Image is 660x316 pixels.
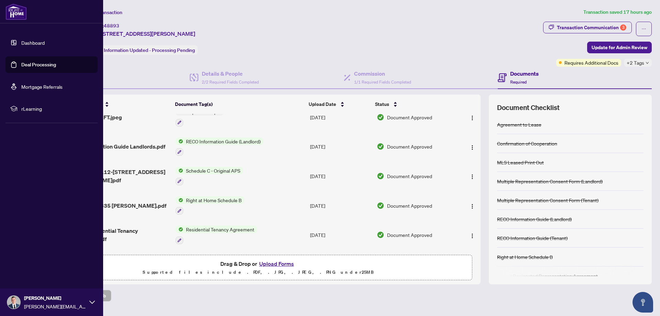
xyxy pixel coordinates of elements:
[377,172,384,180] img: Document Status
[176,108,223,127] button: Status IconDeposit Cheque
[257,259,296,268] button: Upload Forms
[176,226,183,233] img: Status Icon
[202,79,259,85] span: 2/2 Required Fields Completed
[21,40,45,46] a: Dashboard
[470,145,475,150] img: Logo
[497,234,568,242] div: RECO Information Guide (Tenant)
[467,171,478,182] button: Logo
[24,303,86,310] span: [PERSON_NAME][EMAIL_ADDRESS][DOMAIN_NAME]
[470,204,475,209] img: Logo
[68,201,166,210] span: SCH B 1112-335 [PERSON_NAME].pdf
[202,69,259,78] h4: Details & People
[176,138,263,156] button: Status IconRECO Information Guide (Landlord)
[24,294,86,302] span: [PERSON_NAME]
[176,196,183,204] img: Status Icon
[510,69,539,78] h4: Documents
[377,143,384,150] img: Document Status
[377,231,384,239] img: Document Status
[497,196,598,204] div: Multiple Representation Consent Form (Tenant)
[176,167,243,185] button: Status IconSchedule C - Original APS
[85,30,195,38] span: 1112-[STREET_ADDRESS][PERSON_NAME]
[387,172,432,180] span: Document Approved
[220,259,296,268] span: Drag & Drop or
[497,159,544,166] div: MLS Leased Print Out
[183,167,243,174] span: Schedule C - Original APS
[557,22,626,33] div: Transaction Communication
[183,138,263,145] span: RECO Information Guide (Landlord)
[183,226,257,233] span: Residential Tenancy Agreement
[497,140,557,147] div: Confirmation of Cooperation
[44,255,472,281] span: Drag & Drop orUpload FormsSupported files include .PDF, .JPG, .JPEG, .PNG under25MB
[176,226,257,244] button: Status IconResidential Tenancy Agreement
[387,202,432,209] span: Document Approved
[5,3,27,20] img: logo
[172,95,306,114] th: Document Tag(s)
[467,200,478,211] button: Logo
[497,215,572,223] div: RECO Information Guide (Landlord)
[68,168,170,184] span: Schedule C 1112-[STREET_ADDRESS][PERSON_NAME]pdf
[467,229,478,240] button: Logo
[641,26,646,31] span: ellipsis
[309,100,336,108] span: Upload Date
[564,59,618,66] span: Requires Additional Docs
[543,22,632,33] button: Transaction Communication3
[68,227,170,243] span: Ontario Residential Tenancy Agreement.pdf
[354,69,411,78] h4: Commission
[620,24,626,31] div: 3
[307,161,374,191] td: [DATE]
[307,220,374,250] td: [DATE]
[470,115,475,121] img: Logo
[176,138,183,145] img: Status Icon
[7,296,20,309] img: Profile Icon
[176,167,183,174] img: Status Icon
[85,45,198,55] div: Status:
[21,62,56,68] a: Deal Processing
[372,95,455,114] th: Status
[467,141,478,152] button: Logo
[65,95,172,114] th: (19) File Name
[48,268,468,276] p: Supported files include .PDF, .JPG, .JPEG, .PNG under 25 MB
[377,113,384,121] img: Document Status
[377,202,384,209] img: Document Status
[387,231,432,239] span: Document Approved
[510,79,527,85] span: Required
[470,233,475,239] img: Logo
[21,84,63,90] a: Mortgage Referrals
[176,196,244,215] button: Status IconRight at Home Schedule B
[646,61,649,65] span: down
[307,102,374,132] td: [DATE]
[587,42,652,53] button: Update for Admin Review
[375,100,389,108] span: Status
[467,112,478,123] button: Logo
[307,250,374,279] td: [DATE]
[497,103,560,112] span: Document Checklist
[86,9,122,15] span: View Transaction
[470,174,475,179] img: Logo
[21,105,93,112] span: rLearning
[387,113,432,121] span: Document Approved
[104,47,195,53] span: Information Updated - Processing Pending
[583,8,652,16] article: Transaction saved 17 hours ago
[104,23,119,29] span: 48893
[68,142,165,151] span: RECO Information Guide Landlords.pdf
[306,95,372,114] th: Upload Date
[183,196,244,204] span: Right at Home Schedule B
[592,42,647,53] span: Update for Admin Review
[632,292,653,313] button: Open asap
[354,79,411,85] span: 1/1 Required Fields Completed
[497,121,541,128] div: Agreement to Lease
[497,253,553,261] div: Right at Home Schedule B
[627,59,644,67] span: +2 Tags
[387,143,432,150] span: Document Approved
[307,132,374,162] td: [DATE]
[307,191,374,220] td: [DATE]
[497,177,603,185] div: Multiple Representation Consent Form (Landlord)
